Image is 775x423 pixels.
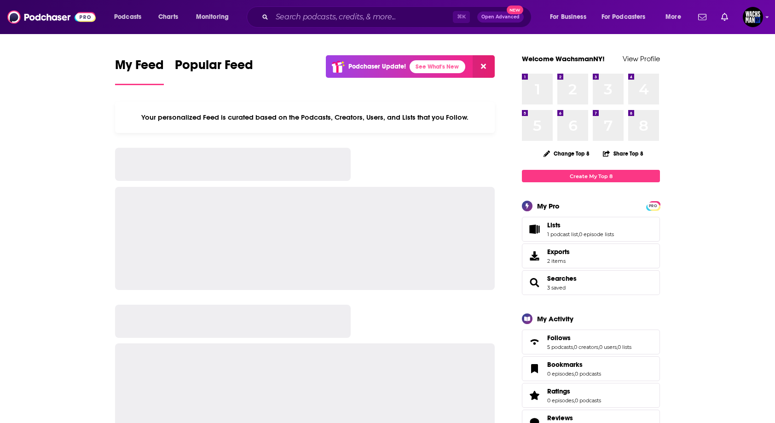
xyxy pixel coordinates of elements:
a: Searches [525,276,544,289]
a: PRO [648,202,659,209]
span: New [507,6,523,14]
a: 0 episode lists [579,231,614,238]
span: , [617,344,618,350]
a: 0 creators [574,344,598,350]
a: 1 podcast list [547,231,578,238]
img: Podchaser - Follow, Share and Rate Podcasts [7,8,96,26]
a: 3 saved [547,284,566,291]
a: View Profile [623,54,660,63]
span: Exports [547,248,570,256]
button: Change Top 8 [538,148,595,159]
span: Podcasts [114,11,141,23]
span: Exports [525,249,544,262]
span: Ratings [547,387,570,395]
a: Follows [525,336,544,348]
button: Show profile menu [743,7,763,27]
span: Monitoring [196,11,229,23]
span: PRO [648,203,659,209]
span: Charts [158,11,178,23]
span: Open Advanced [481,15,520,19]
span: Bookmarks [547,360,583,369]
a: My Feed [115,57,164,85]
button: Share Top 8 [602,145,644,162]
a: Exports [522,243,660,268]
a: Searches [547,274,577,283]
span: For Business [550,11,586,23]
a: Follows [547,334,631,342]
a: See What's New [410,60,465,73]
a: 0 episodes [547,397,574,404]
a: Lists [525,223,544,236]
a: Create My Top 8 [522,170,660,182]
span: Bookmarks [522,356,660,381]
button: open menu [190,10,241,24]
a: Ratings [525,389,544,402]
span: , [573,344,574,350]
span: , [578,231,579,238]
button: open menu [108,10,153,24]
span: Popular Feed [175,57,253,78]
span: Lists [522,217,660,242]
span: Ratings [522,383,660,408]
p: Podchaser Update! [348,63,406,70]
span: Lists [547,221,561,229]
a: Reviews [547,414,601,422]
span: , [574,371,575,377]
a: 0 podcasts [575,371,601,377]
span: 2 items [547,258,570,264]
span: More [665,11,681,23]
button: open menu [659,10,693,24]
a: 0 podcasts [575,397,601,404]
input: Search podcasts, credits, & more... [272,10,453,24]
a: 5 podcasts [547,344,573,350]
a: Ratings [547,387,601,395]
a: Show notifications dropdown [694,9,710,25]
a: Charts [152,10,184,24]
a: Welcome WachsmanNY! [522,54,605,63]
span: Reviews [547,414,573,422]
button: Open AdvancedNew [477,12,524,23]
div: My Activity [537,314,573,323]
div: Search podcasts, credits, & more... [255,6,540,28]
span: Follows [522,330,660,354]
div: My Pro [537,202,560,210]
span: My Feed [115,57,164,78]
a: 0 lists [618,344,631,350]
a: Show notifications dropdown [717,9,732,25]
div: Your personalized Feed is curated based on the Podcasts, Creators, Users, and Lists that you Follow. [115,102,495,133]
a: 0 episodes [547,371,574,377]
span: , [598,344,599,350]
button: open menu [544,10,598,24]
a: Bookmarks [525,362,544,375]
a: Bookmarks [547,360,601,369]
span: For Podcasters [601,11,646,23]
span: Logged in as WachsmanNY [743,7,763,27]
span: ⌘ K [453,11,470,23]
span: Searches [522,270,660,295]
a: Lists [547,221,614,229]
button: open menu [596,10,659,24]
img: User Profile [743,7,763,27]
span: , [574,397,575,404]
span: Follows [547,334,571,342]
a: Popular Feed [175,57,253,85]
a: 0 users [599,344,617,350]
